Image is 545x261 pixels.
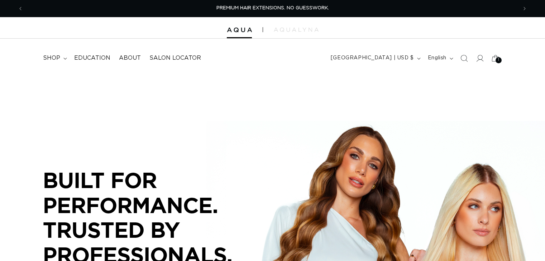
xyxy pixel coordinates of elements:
[119,54,141,62] span: About
[39,50,70,66] summary: shop
[424,51,456,65] button: English
[145,50,205,66] a: Salon Locator
[74,54,110,62] span: Education
[149,54,201,62] span: Salon Locator
[43,54,60,62] span: shop
[70,50,115,66] a: Education
[227,28,252,33] img: Aqua Hair Extensions
[456,50,472,66] summary: Search
[517,2,532,15] button: Next announcement
[428,54,446,62] span: English
[331,54,414,62] span: [GEOGRAPHIC_DATA] | USD $
[13,2,28,15] button: Previous announcement
[115,50,145,66] a: About
[498,57,499,63] span: 1
[216,6,329,10] span: PREMIUM HAIR EXTENSIONS. NO GUESSWORK.
[326,51,424,65] button: [GEOGRAPHIC_DATA] | USD $
[274,28,319,32] img: aqualyna.com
